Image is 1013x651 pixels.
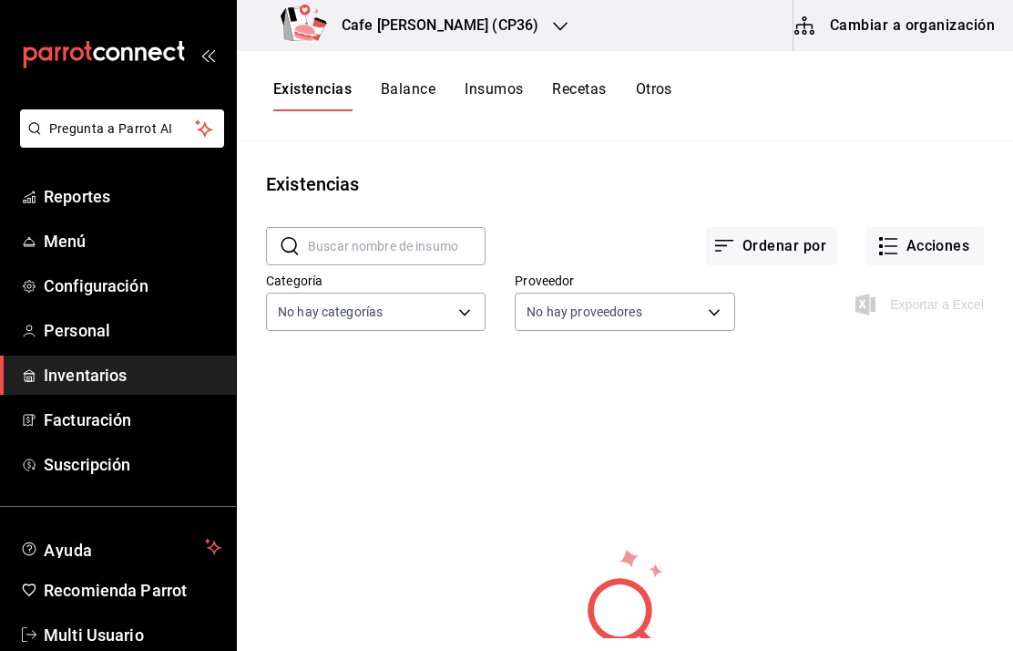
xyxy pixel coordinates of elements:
span: Reportes [44,184,221,209]
span: Multi Usuario [44,623,221,647]
span: Facturación [44,408,221,432]
a: Pregunta a Parrot AI [13,132,224,151]
button: Acciones [866,227,984,265]
div: Existencias [266,170,359,198]
span: Configuración [44,274,221,298]
button: Insumos [465,80,523,111]
span: Recomienda Parrot [44,578,221,603]
button: Balance [381,80,435,111]
button: Recetas [552,80,606,111]
span: Pregunta a Parrot AI [49,119,196,139]
label: Proveedor [515,274,734,287]
span: Inventarios [44,363,221,387]
button: Pregunta a Parrot AI [20,109,224,148]
button: open_drawer_menu [200,47,215,62]
div: navigation tabs [273,80,672,111]
h3: Cafe [PERSON_NAME] (CP36) [327,15,538,36]
button: Existencias [273,80,352,111]
span: Ayuda [44,536,198,558]
span: Personal [44,318,221,343]
span: No hay proveedores [527,303,641,321]
span: No hay categorías [278,303,383,321]
button: Otros [636,80,672,111]
span: Suscripción [44,452,221,477]
label: Categoría [266,274,486,287]
span: Menú [44,229,221,253]
input: Buscar nombre de insumo [308,228,486,264]
button: Ordenar por [706,227,837,265]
